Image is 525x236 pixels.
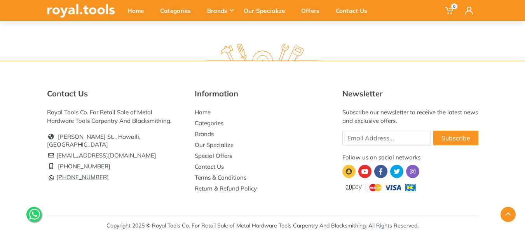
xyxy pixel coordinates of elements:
[451,3,457,9] span: 0
[195,108,211,116] a: Home
[195,152,232,159] a: Special Offers
[47,150,183,161] li: [EMAIL_ADDRESS][DOMAIN_NAME]
[342,89,478,98] h5: Newsletter
[47,4,115,17] img: royal.tools Logo
[195,130,214,138] a: Brands
[155,2,202,19] div: Categories
[342,182,420,192] img: upay.png
[47,133,140,148] a: [PERSON_NAME] St. , Hawalli, [GEOGRAPHIC_DATA]
[238,2,296,19] div: Our Specialize
[58,163,110,170] a: [PHONE_NUMBER]
[195,185,257,192] a: Return & Refund Policy
[195,174,246,181] a: Terms & Conditions
[195,163,224,170] a: Contact Us
[195,141,234,149] a: Our Specialize
[342,131,431,145] input: Email Address...
[195,89,331,98] h5: Information
[106,222,419,230] div: Copyright 2025 © Royal Tools Co. For Retail Sale of Metal Hardware Tools Carpentry And Blacksmith...
[342,153,478,162] div: Follow us on social networks
[296,2,330,19] div: Offers
[47,173,109,181] a: [PHONE_NUMBER]
[47,89,183,98] h5: Contact Us
[330,2,378,19] div: Contact Us
[47,108,183,125] div: Royal Tools Co. For Retail Sale of Metal Hardware Tools Carpentry And Blacksmithing.
[122,2,155,19] div: Home
[207,44,318,65] img: royal.tools Logo
[342,108,478,125] div: Subscribe our newsletter to receive the latest news and exclusive offers.
[433,131,478,145] button: Subscribe
[195,119,223,127] a: Categories
[202,2,238,19] div: Brands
